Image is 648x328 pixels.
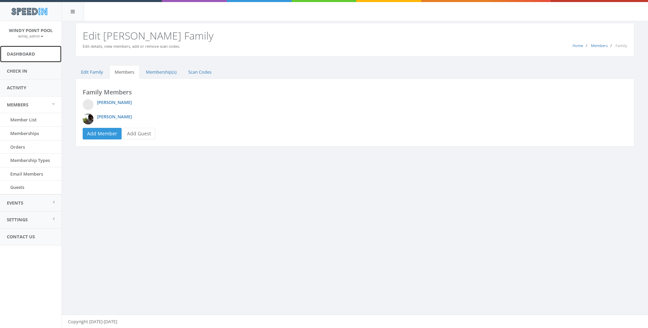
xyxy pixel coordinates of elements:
h2: Edit [PERSON_NAME] Family [83,30,627,41]
a: Home [573,43,583,48]
a: Add Guest [123,128,155,139]
a: Members [109,65,140,79]
span: Events [7,200,23,206]
span: Contact Us [7,234,35,240]
a: [PERSON_NAME] [97,114,132,120]
img: Photo [83,99,94,110]
span: Email Members [10,171,43,177]
span: Settings [7,217,28,223]
a: Membership(s) [140,65,182,79]
img: profile-picture [83,114,94,124]
h4: Family Members [83,89,627,96]
span: Windy Point Pool [9,27,53,33]
a: Scan Codes [183,65,217,79]
a: Edit Family [75,65,109,79]
a: [PERSON_NAME] [97,99,132,105]
small: Edit details, view members, add or remove scan codes. [83,44,180,49]
a: Add Member [83,128,122,139]
img: speedin_logo.png [8,5,51,18]
a: Members [591,43,608,48]
small: windy_admin [18,34,43,39]
a: windy_admin [18,33,43,39]
span: Family [616,43,627,48]
span: Members [7,102,28,108]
